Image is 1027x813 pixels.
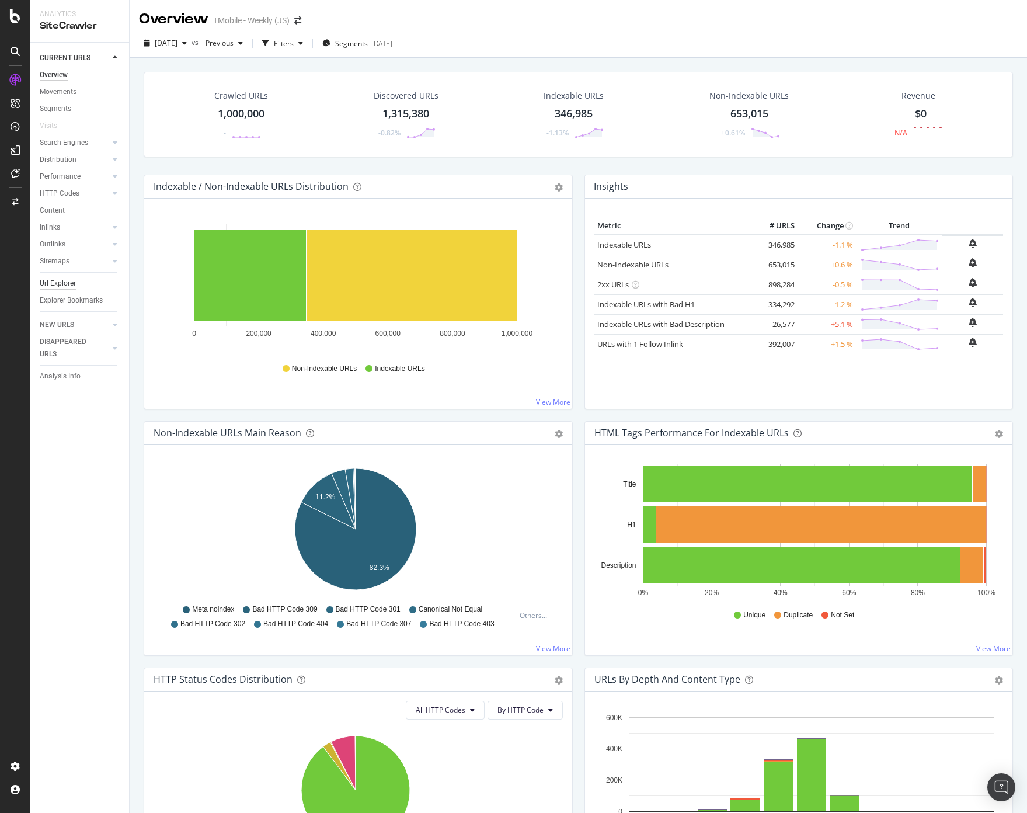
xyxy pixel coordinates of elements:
[969,318,977,327] div: bell-plus
[798,235,856,255] td: -1.1 %
[315,493,335,501] text: 11.2%
[294,16,301,25] div: arrow-right-arrow-left
[721,128,745,138] div: +0.61%
[40,9,120,19] div: Analytics
[375,329,401,338] text: 600,000
[969,338,977,347] div: bell-plus
[274,39,294,48] div: Filters
[555,430,563,438] div: gear
[594,464,999,599] svg: A chart.
[488,701,563,720] button: By HTTP Code
[605,714,622,722] text: 600K
[346,619,411,629] span: Bad HTTP Code 307
[555,676,563,685] div: gear
[546,128,569,138] div: -1.13%
[798,275,856,294] td: -0.5 %
[40,277,76,290] div: Url Explorer
[798,255,856,275] td: +0.6 %
[751,294,798,314] td: 334,292
[40,19,120,33] div: SiteCrawler
[139,9,208,29] div: Overview
[252,604,317,614] span: Bad HTTP Code 309
[751,334,798,354] td: 392,007
[40,103,71,115] div: Segments
[192,604,234,614] span: Meta noindex
[40,187,109,200] a: HTTP Codes
[40,86,76,98] div: Movements
[201,34,248,53] button: Previous
[40,294,121,307] a: Explorer Bookmarks
[751,314,798,334] td: 26,577
[555,106,593,121] div: 346,985
[224,128,226,138] div: -
[440,329,465,338] text: 800,000
[969,258,977,267] div: bell-plus
[40,52,109,64] a: CURRENT URLS
[155,38,177,48] span: 2025 Sep. 26th
[969,298,977,307] div: bell-plus
[597,339,683,349] a: URLs with 1 Follow Inlink
[318,34,397,53] button: Segments[DATE]
[977,589,995,597] text: 100%
[40,336,109,360] a: DISAPPEARED URLS
[798,334,856,354] td: +1.5 %
[709,90,789,102] div: Non-Indexable URLs
[213,15,290,26] div: TMobile - Weekly (JS)
[154,673,293,685] div: HTTP Status Codes Distribution
[192,37,201,47] span: vs
[623,480,636,488] text: Title
[594,179,628,194] h4: Insights
[987,773,1015,801] div: Open Intercom Messenger
[378,128,401,138] div: -0.82%
[246,329,271,338] text: 200,000
[40,221,60,234] div: Inlinks
[139,34,192,53] button: [DATE]
[40,171,109,183] a: Performance
[257,34,308,53] button: Filters
[597,259,669,270] a: Non-Indexable URLs
[40,171,81,183] div: Performance
[375,364,424,374] span: Indexable URLs
[154,464,558,599] svg: A chart.
[969,278,977,287] div: bell-plus
[406,701,485,720] button: All HTTP Codes
[856,217,942,235] th: Trend
[40,221,109,234] a: Inlinks
[969,239,977,248] div: bell-plus
[40,370,81,383] div: Analysis Info
[901,90,935,102] span: Revenue
[597,299,695,310] a: Indexable URLs with Bad H1
[842,589,856,597] text: 60%
[520,610,552,620] div: Others...
[798,217,856,235] th: Change
[751,235,798,255] td: 346,985
[976,644,1011,654] a: View More
[40,238,65,251] div: Outlinks
[40,154,109,166] a: Distribution
[597,319,725,329] a: Indexable URLs with Bad Description
[40,319,74,331] div: NEW URLS
[40,52,90,64] div: CURRENT URLS
[594,217,751,235] th: Metric
[218,106,264,121] div: 1,000,000
[40,69,68,81] div: Overview
[40,370,121,383] a: Analysis Info
[497,705,544,715] span: By HTTP Code
[370,564,389,572] text: 82.3%
[638,589,648,597] text: 0%
[594,427,789,439] div: HTML Tags Performance for Indexable URLs
[751,255,798,275] td: 653,015
[915,106,927,120] span: $0
[730,106,768,121] div: 653,015
[798,314,856,334] td: +5.1 %
[201,38,234,48] span: Previous
[784,610,813,620] span: Duplicate
[374,90,438,102] div: Discovered URLs
[995,430,1003,438] div: gear
[831,610,854,620] span: Not Set
[555,183,563,192] div: gear
[40,86,121,98] a: Movements
[773,589,787,597] text: 40%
